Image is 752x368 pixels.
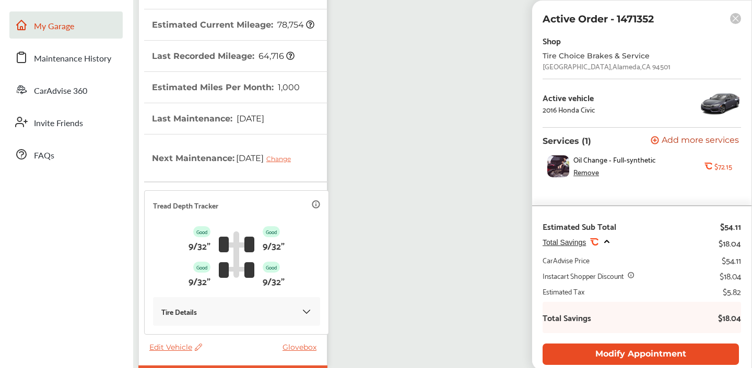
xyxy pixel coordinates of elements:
a: CarAdvise 360 [9,76,123,103]
div: $18.04 [719,236,741,250]
b: $72.15 [714,162,732,170]
span: 64,716 [257,51,295,61]
span: [DATE] [234,145,299,171]
div: $5.82 [723,286,741,297]
span: Invite Friends [34,117,83,130]
span: 1,000 [276,82,300,92]
p: Good [263,226,280,237]
div: $54.11 [722,255,741,265]
p: Tire Details [161,305,197,317]
th: Last Recorded Mileage : [152,41,295,71]
a: Invite Friends [9,108,123,136]
a: FAQs [9,141,123,168]
div: [GEOGRAPHIC_DATA] , Alameda , CA 94501 [543,62,671,70]
span: FAQs [34,149,54,163]
a: Add more services [651,136,741,146]
p: Active Order - 1471352 [543,13,654,25]
button: Add more services [651,136,739,146]
a: Maintenance History [9,44,123,71]
th: Last Maintenance : [152,103,264,134]
span: Maintenance History [34,52,111,66]
p: Good [193,262,210,273]
p: Services (1) [543,136,591,146]
img: oil-change-thumb.jpg [547,155,569,177]
th: Estimated Miles Per Month : [152,72,300,103]
span: Oil Change - Full-synthetic [573,155,656,164]
div: Estimated Sub Total [543,221,616,231]
img: 10846_st0640_046.jpg [699,88,741,119]
p: Good [193,226,210,237]
p: 9/32" [263,237,285,253]
p: Tread Depth Tracker [153,199,218,211]
p: 9/32" [263,273,285,289]
b: Total Savings [543,312,591,323]
div: Tire Choice Brakes & Service [543,52,710,60]
div: Change [266,155,296,163]
th: Next Maintenance : [152,134,299,181]
span: Edit Vehicle [149,342,202,352]
th: Estimated Current Mileage : [152,9,314,40]
div: 2016 Honda Civic [543,105,595,114]
span: My Garage [34,20,74,33]
div: Estimated Tax [543,286,584,297]
div: Remove [573,168,599,176]
div: $54.11 [720,221,741,231]
div: Active vehicle [543,93,595,102]
span: Total Savings [543,238,586,247]
p: Good [263,262,280,273]
p: 9/32" [189,273,210,289]
span: 78,754 [276,20,314,30]
img: KOKaJQAAAABJRU5ErkJggg== [301,306,312,317]
span: CarAdvise 360 [34,84,87,98]
a: My Garage [9,11,123,39]
img: tire_track_logo.b900bcbc.svg [219,231,254,278]
div: CarAdvise Price [543,255,590,265]
span: Add more services [662,136,739,146]
span: [DATE] [235,114,264,124]
div: Instacart Shopper Discount [543,271,624,281]
a: Glovebox [283,342,322,352]
button: Modify Appointment [543,344,739,365]
div: Shop [543,33,561,47]
p: 9/32" [189,237,210,253]
div: $18.04 [720,271,741,281]
b: $18.04 [710,312,741,323]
